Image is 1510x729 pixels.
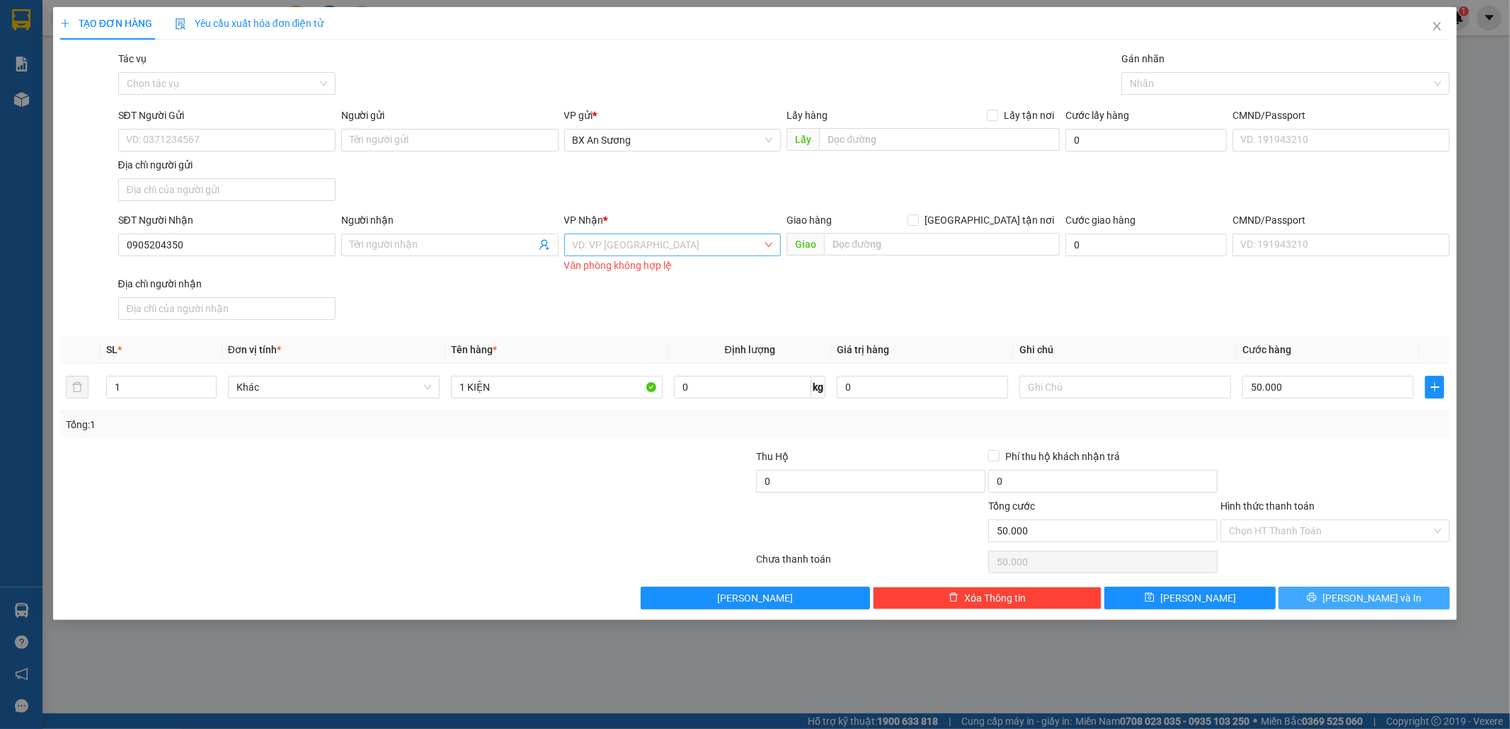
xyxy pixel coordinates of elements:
[60,18,152,29] span: TẠO ĐƠN HÀNG
[1065,214,1136,226] label: Cước giao hàng
[564,108,782,123] div: VP gửi
[1279,587,1450,609] button: printer[PERSON_NAME] và In
[756,451,789,462] span: Thu Hộ
[1104,587,1276,609] button: save[PERSON_NAME]
[717,590,793,606] span: [PERSON_NAME]
[811,376,825,398] span: kg
[564,214,604,226] span: VP Nhận
[236,377,431,398] span: Khác
[964,590,1026,606] span: Xóa Thông tin
[175,18,324,29] span: Yêu cầu xuất hóa đơn điện tử
[1322,590,1422,606] span: [PERSON_NAME] và In
[998,108,1060,123] span: Lấy tận nơi
[539,239,550,251] span: user-add
[755,551,988,576] div: Chưa thanh toán
[988,500,1035,512] span: Tổng cước
[1065,129,1227,151] input: Cước lấy hàng
[787,110,828,121] span: Lấy hàng
[1242,344,1291,355] span: Cước hàng
[341,108,559,123] div: Người gửi
[1232,108,1450,123] div: CMND/Passport
[873,587,1102,609] button: deleteXóa Thông tin
[1000,449,1126,464] span: Phí thu hộ khách nhận trả
[118,276,336,292] div: Địa chỉ người nhận
[118,53,147,64] label: Tác vụ
[1425,376,1444,398] button: plus
[787,214,832,226] span: Giao hàng
[1426,381,1443,393] span: plus
[641,587,870,609] button: [PERSON_NAME]
[564,258,782,274] div: Văn phòng không hợp lệ
[949,592,959,604] span: delete
[341,212,559,228] div: Người nhận
[1417,7,1457,47] button: Close
[573,130,773,151] span: BX An Sương
[787,233,824,256] span: Giao
[787,128,819,151] span: Lấy
[60,18,70,28] span: plus
[837,376,1008,398] input: 0
[66,417,583,432] div: Tổng: 1
[824,233,1060,256] input: Dọc đường
[175,18,186,30] img: icon
[1220,500,1315,512] label: Hình thức thanh toán
[1065,234,1227,256] input: Cước giao hàng
[1065,110,1129,121] label: Cước lấy hàng
[118,157,336,173] div: Địa chỉ người gửi
[1145,592,1155,604] span: save
[837,344,889,355] span: Giá trị hàng
[118,178,336,201] input: Địa chỉ của người gửi
[118,297,336,320] input: Địa chỉ của người nhận
[228,344,281,355] span: Đơn vị tính
[1431,21,1443,32] span: close
[451,344,497,355] span: Tên hàng
[1121,53,1165,64] label: Gán nhãn
[66,376,88,398] button: delete
[1307,592,1317,604] span: printer
[1014,336,1237,364] th: Ghi chú
[725,344,775,355] span: Định lượng
[1019,376,1231,398] input: Ghi Chú
[118,108,336,123] div: SĐT Người Gửi
[451,376,663,398] input: VD: Bàn, Ghế
[106,344,118,355] span: SL
[1160,590,1236,606] span: [PERSON_NAME]
[919,212,1060,228] span: [GEOGRAPHIC_DATA] tận nơi
[1232,212,1450,228] div: CMND/Passport
[118,212,336,228] div: SĐT Người Nhận
[819,128,1060,151] input: Dọc đường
